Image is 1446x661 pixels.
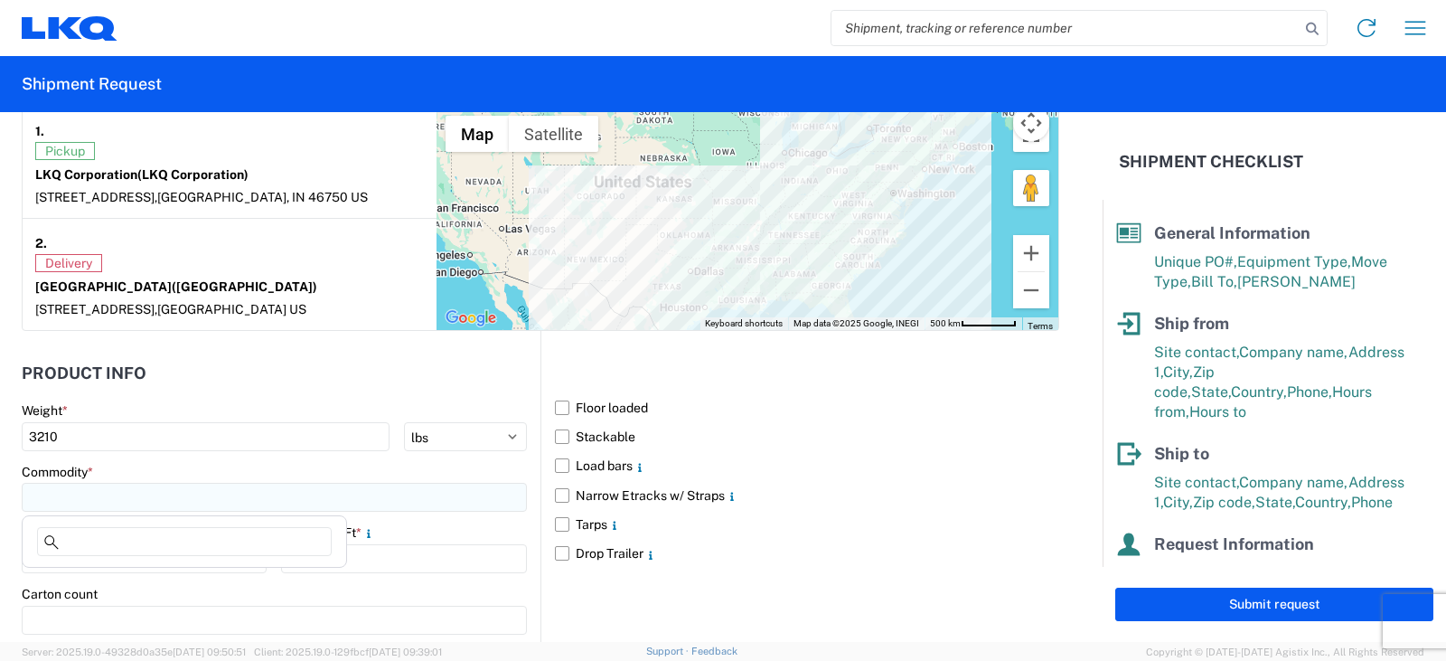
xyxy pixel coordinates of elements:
a: Open this area in Google Maps (opens a new window) [441,307,501,330]
span: Phone [1351,494,1393,511]
button: Map camera controls [1013,105,1049,141]
span: Site contact, [1154,344,1239,361]
span: Hours to [1189,403,1246,420]
span: City, [1163,494,1193,511]
label: Narrow Etracks w/ Straps [555,481,1059,510]
span: Unique PO#, [1154,253,1237,270]
span: [PERSON_NAME] [1237,273,1356,290]
h2: Product Info [22,364,146,382]
button: Show satellite imagery [509,116,598,152]
span: Country, [1231,383,1287,401]
button: Drag Pegman onto the map to open Street View [1013,170,1049,206]
h2: Shipment Checklist [1119,151,1303,173]
button: Show street map [446,116,509,152]
a: Feedback [691,646,737,656]
a: Terms [1028,321,1053,331]
label: Commodity [22,464,93,480]
span: ([GEOGRAPHIC_DATA]) [172,279,317,294]
button: Keyboard shortcuts [705,317,783,330]
span: Phone, [1287,383,1332,401]
input: Shipment, tracking or reference number [831,11,1300,45]
span: [STREET_ADDRESS], [35,190,157,204]
span: Company name, [1239,474,1348,491]
span: Country, [1295,494,1351,511]
span: [GEOGRAPHIC_DATA], IN 46750 US [157,190,368,204]
strong: LKQ Corporation [35,167,249,182]
h2: Shipment Request [22,73,162,95]
span: State, [1191,383,1231,401]
span: [GEOGRAPHIC_DATA] US [157,302,306,316]
span: Zip code, [1193,494,1255,511]
span: (LKQ Corporation) [137,167,249,182]
span: State, [1255,494,1295,511]
span: Name, [1154,564,1197,581]
label: Carton count [22,586,98,602]
button: Submit request [1115,588,1433,621]
strong: [GEOGRAPHIC_DATA] [35,279,317,294]
span: Pickup [35,142,95,160]
span: [DATE] 09:39:01 [369,647,442,657]
label: Load bars [555,451,1059,480]
span: Bill To, [1191,273,1237,290]
label: Drop Trailer [555,539,1059,568]
strong: 2. [35,231,47,254]
span: City, [1163,364,1193,381]
span: Site contact, [1154,474,1239,491]
span: Ship from [1154,314,1229,333]
button: Map Scale: 500 km per 58 pixels [925,317,1022,330]
span: Delivery [35,254,102,272]
strong: 1. [35,119,44,142]
label: Weight [22,402,68,419]
span: Client: 2025.19.0-129fbcf [254,647,442,657]
button: Zoom out [1013,272,1049,308]
span: Request Information [1154,534,1314,553]
span: Copyright © [DATE]-[DATE] Agistix Inc., All Rights Reserved [1146,644,1424,660]
span: Server: 2025.19.0-49328d0a35e [22,647,246,657]
label: Tarps [555,510,1059,539]
span: [STREET_ADDRESS], [35,302,157,316]
span: Equipment Type, [1237,253,1351,270]
a: Support [646,646,691,656]
span: General Information [1154,223,1310,242]
img: Google [441,307,501,330]
span: 500 km [930,318,961,328]
span: Email, [1197,564,1239,581]
button: Zoom in [1013,235,1049,271]
span: Company name, [1239,344,1348,361]
span: Phone, [1239,564,1284,581]
span: Map data ©2025 Google, INEGI [793,318,919,328]
span: [DATE] 09:50:51 [173,647,246,657]
label: Floor loaded [555,393,1059,422]
span: Ship to [1154,444,1209,463]
label: Stackable [555,422,1059,451]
